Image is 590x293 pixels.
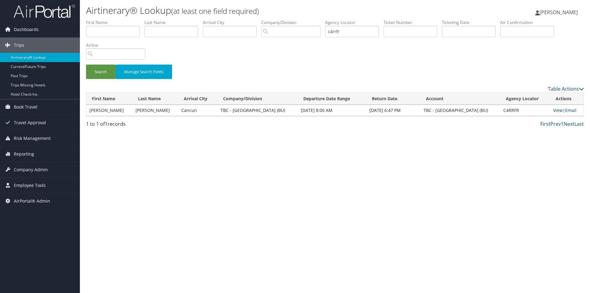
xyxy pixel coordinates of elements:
[116,65,172,79] button: Manage Search Fields
[500,19,559,26] label: Air Confirmation
[178,105,218,116] td: Cancun
[218,105,298,116] td: TBC - [GEOGRAPHIC_DATA] (BU)
[144,19,203,26] label: Last Name
[14,131,51,146] span: Risk Management
[14,38,24,53] span: Trips
[540,9,578,16] span: [PERSON_NAME]
[420,105,501,116] td: TBC - [GEOGRAPHIC_DATA] (BU)
[178,93,218,105] th: Arrival City: activate to sort column ascending
[132,93,179,105] th: Last Name: activate to sort column ascending
[86,42,150,48] label: Airline
[14,178,46,193] span: Employee Tools
[86,65,116,79] button: Search
[442,19,500,26] label: Ticketing Date
[500,105,550,116] td: C4RRFR
[105,121,108,127] span: 1
[261,19,325,26] label: Company/Division
[298,105,366,116] td: [DATE] 8:00 AM
[298,93,366,105] th: Departure Date Range: activate to sort column ascending
[86,93,132,105] th: First Name: activate to sort column ascending
[132,105,179,116] td: [PERSON_NAME]
[14,99,37,115] span: Book Travel
[500,93,550,105] th: Agency Locator: activate to sort column ascending
[574,121,584,127] a: Last
[383,19,442,26] label: Ticket Number
[564,121,574,127] a: Next
[86,120,204,131] div: 1 to 1 of records
[86,4,418,17] h1: Airtinerary® Lookup
[553,107,563,113] a: View
[14,115,46,130] span: Travel Approval
[561,121,564,127] a: 1
[550,93,584,105] th: Actions
[14,193,50,209] span: AirPortal® Admin
[86,105,132,116] td: [PERSON_NAME]
[14,162,48,177] span: Company Admin
[171,6,259,16] small: (at least one field required)
[548,85,584,92] a: Table Actions
[325,19,383,26] label: Agency Locator
[420,93,501,105] th: Account: activate to sort column ascending
[565,107,576,113] a: Email
[535,3,584,22] a: [PERSON_NAME]
[14,4,75,18] img: airportal-logo.png
[366,105,420,116] td: [DATE] 6:47 PM
[366,93,420,105] th: Return Date: activate to sort column ascending
[14,22,39,37] span: Dashboards
[540,121,550,127] a: First
[550,121,561,127] a: Prev
[203,19,261,26] label: Arrival City
[218,93,298,105] th: Company/Division
[14,146,34,162] span: Reporting
[550,105,584,116] td: |
[86,19,144,26] label: First Name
